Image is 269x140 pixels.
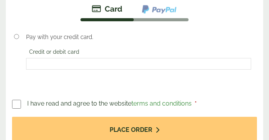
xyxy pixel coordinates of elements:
abbr: required [195,101,197,107]
img: ppcp-gateway.png [141,4,177,14]
p: Pay with your credit card. [26,33,252,41]
img: stripe.png [92,4,122,14]
span: I have read and agree to the website [27,100,193,107]
label: Credit or debit card [26,49,82,57]
iframe: Secure card payment input frame [28,60,249,67]
a: terms and conditions [131,100,192,107]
